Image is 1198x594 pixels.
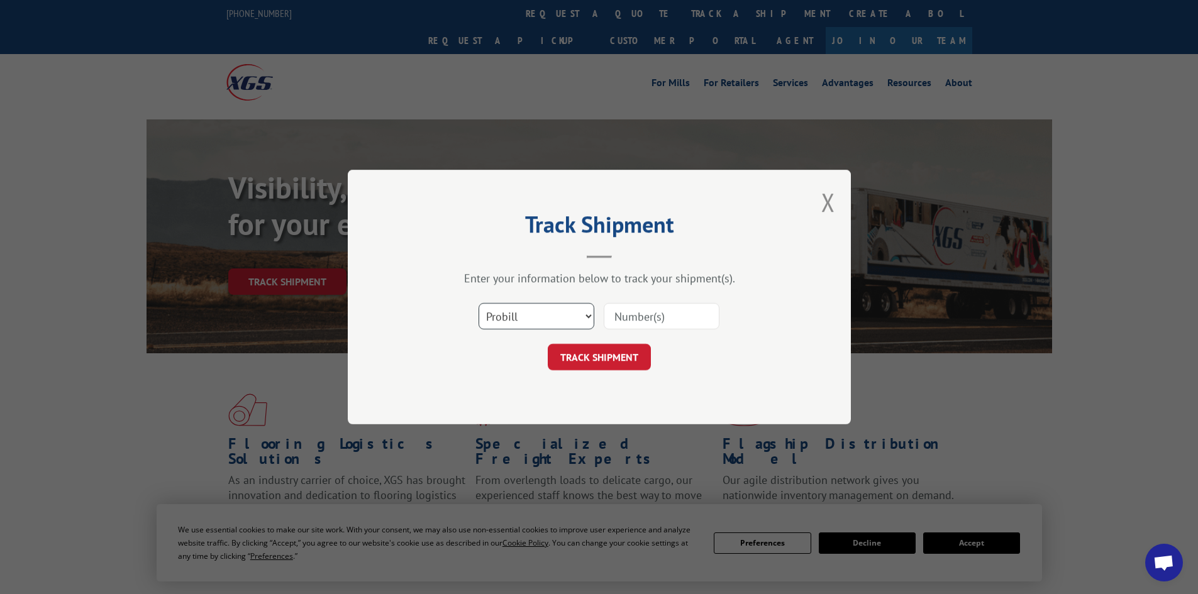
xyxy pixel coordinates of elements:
button: Close modal [821,185,835,219]
button: TRACK SHIPMENT [548,344,651,370]
input: Number(s) [604,303,719,329]
div: Open chat [1145,544,1183,581]
h2: Track Shipment [411,216,788,239]
div: Enter your information below to track your shipment(s). [411,271,788,285]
